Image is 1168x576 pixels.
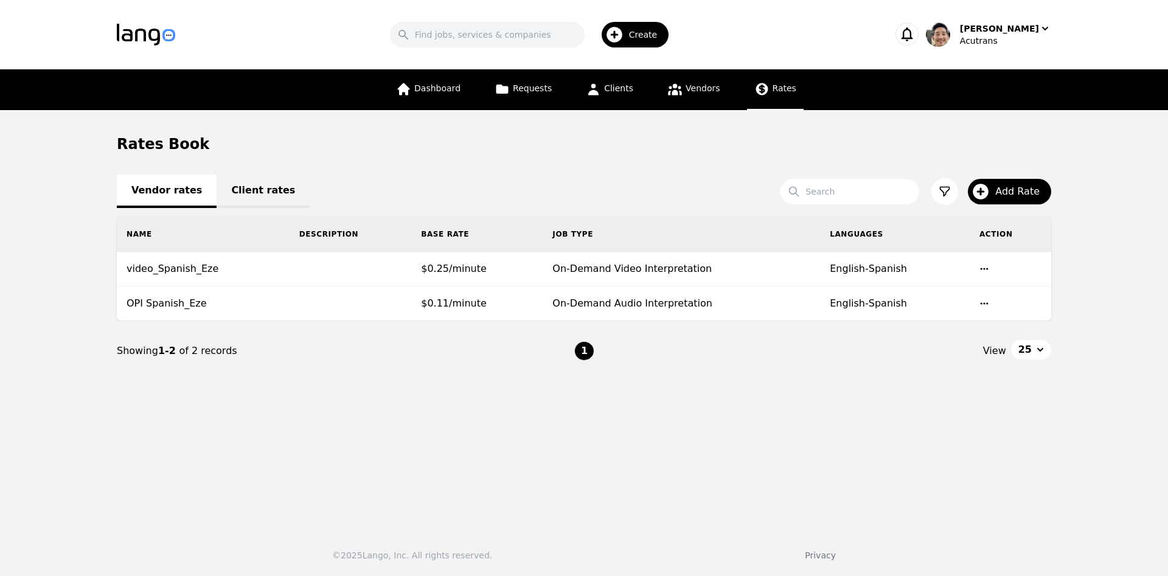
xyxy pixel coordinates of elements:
div: English-Spanish [830,296,960,311]
span: Dashboard [414,83,461,93]
span: Requests [513,83,552,93]
th: Name [117,217,290,252]
span: 25 [1018,342,1032,357]
div: [PERSON_NAME] [960,23,1039,35]
span: Add Rate [995,184,1048,199]
th: Description [290,217,412,252]
span: $0.25/minute [421,263,487,274]
div: Acutrans [960,35,1051,47]
td: On-Demand Video Interpretation [543,252,820,286]
a: Rates [747,69,804,110]
div: English-Spanish [830,262,960,276]
th: Job Type [543,217,820,252]
button: Filter [931,178,958,205]
span: Clients [604,83,633,93]
a: Requests [487,69,559,110]
span: Vendors [686,83,720,93]
div: © 2025 Lango, Inc. All rights reserved. [332,549,492,561]
span: $0.11/minute [421,297,487,309]
span: 1-2 [158,345,179,356]
th: Action [970,217,1051,252]
div: Showing of 2 records [117,344,574,358]
nav: Page navigation [117,321,1051,381]
button: Add Rate [968,179,1051,204]
th: Base Rate [411,217,543,252]
span: View [983,344,1006,358]
input: Find jobs, services & companies [390,22,585,47]
td: On-Demand Audio Interpretation [543,286,820,321]
td: video_Spanish_Eze [117,252,290,286]
button: User Profile[PERSON_NAME]Acutrans [926,23,1051,47]
button: Create [585,17,676,52]
input: Search [780,179,919,204]
img: Logo [117,24,175,46]
span: Create [629,29,666,41]
a: Vendors [660,69,727,110]
a: Privacy [805,550,836,560]
img: User Profile [926,23,950,47]
a: Dashboard [389,69,468,110]
th: Languages [820,217,970,252]
td: OPI Spanish_Eze [117,286,290,321]
h1: Rates Book [117,134,209,154]
a: Client rates [217,175,310,208]
a: Clients [579,69,641,110]
button: 25 [1011,340,1051,359]
span: Rates [773,83,796,93]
